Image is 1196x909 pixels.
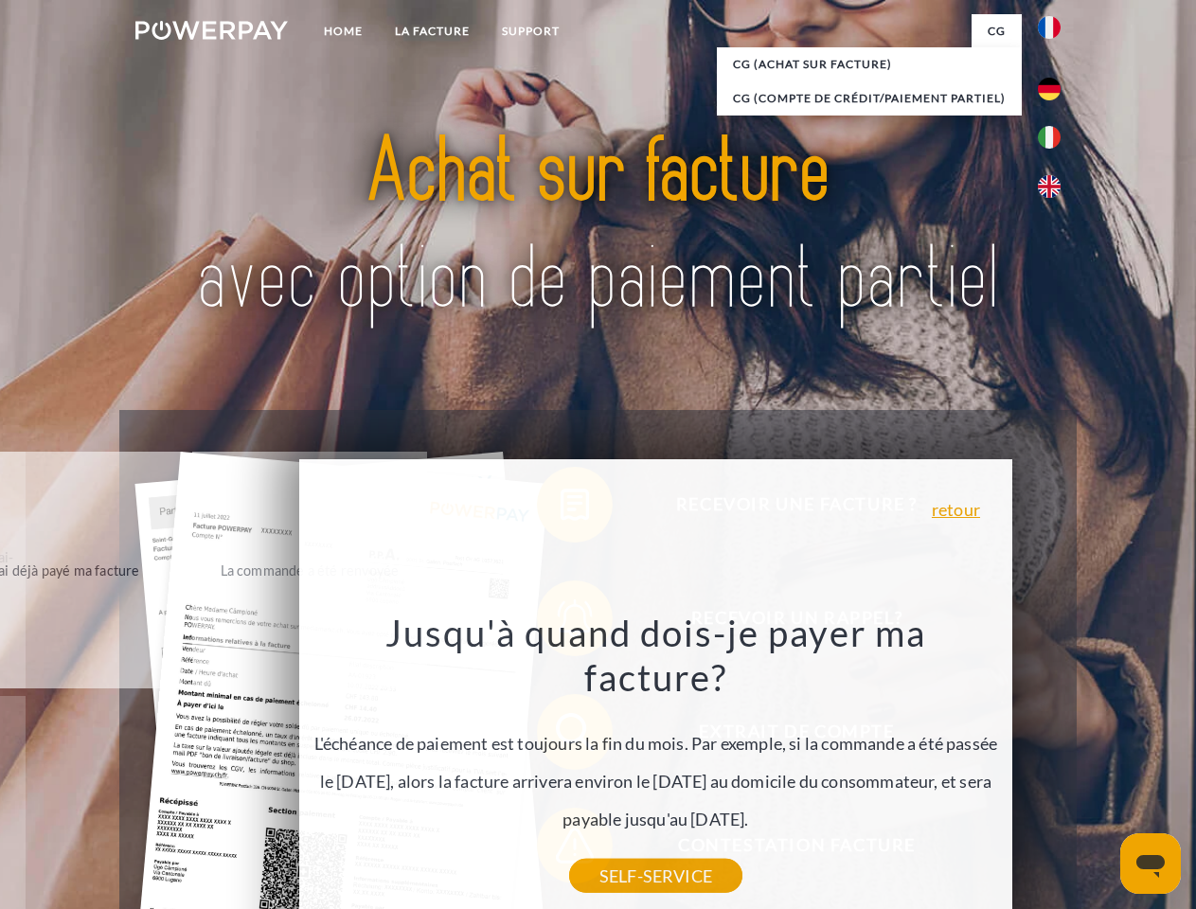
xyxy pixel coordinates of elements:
[486,14,576,48] a: Support
[717,47,1022,81] a: CG (achat sur facture)
[569,859,742,893] a: SELF-SERVICE
[972,14,1022,48] a: CG
[1038,126,1061,149] img: it
[311,610,1002,876] div: L'échéance de paiement est toujours la fin du mois. Par exemple, si la commande a été passée le [...
[308,14,379,48] a: Home
[1038,16,1061,39] img: fr
[311,610,1002,701] h3: Jusqu'à quand dois-je payer ma facture?
[135,21,288,40] img: logo-powerpay-white.svg
[1038,78,1061,100] img: de
[379,14,486,48] a: LA FACTURE
[932,501,980,518] a: retour
[717,81,1022,116] a: CG (Compte de crédit/paiement partiel)
[181,91,1015,363] img: title-powerpay_fr.svg
[204,557,417,582] div: La commande a été renvoyée
[1038,175,1061,198] img: en
[1120,833,1181,894] iframe: Bouton de lancement de la fenêtre de messagerie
